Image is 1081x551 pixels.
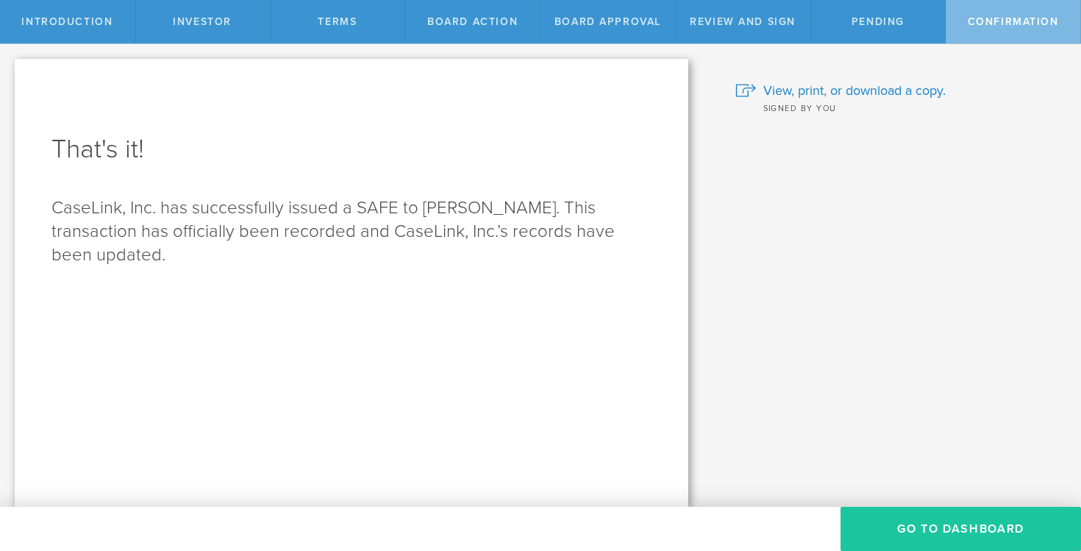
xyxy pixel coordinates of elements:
[968,15,1059,28] span: Confirmation
[841,507,1081,551] button: Go To Dashboard
[173,15,232,28] span: Investor
[554,15,661,28] span: Board Approval
[763,81,946,100] span: View, print, or download a copy.
[427,15,518,28] span: Board Action
[51,132,652,167] h1: That's it!
[690,15,796,28] span: Review and Sign
[318,15,357,28] span: terms
[735,100,1060,115] div: Signed by You
[852,15,905,28] span: Pending
[1007,436,1081,507] iframe: Chat Widget
[51,196,652,267] p: CaseLink, Inc. has successfully issued a SAFE to [PERSON_NAME]. This transaction has officially b...
[21,15,113,28] span: Introduction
